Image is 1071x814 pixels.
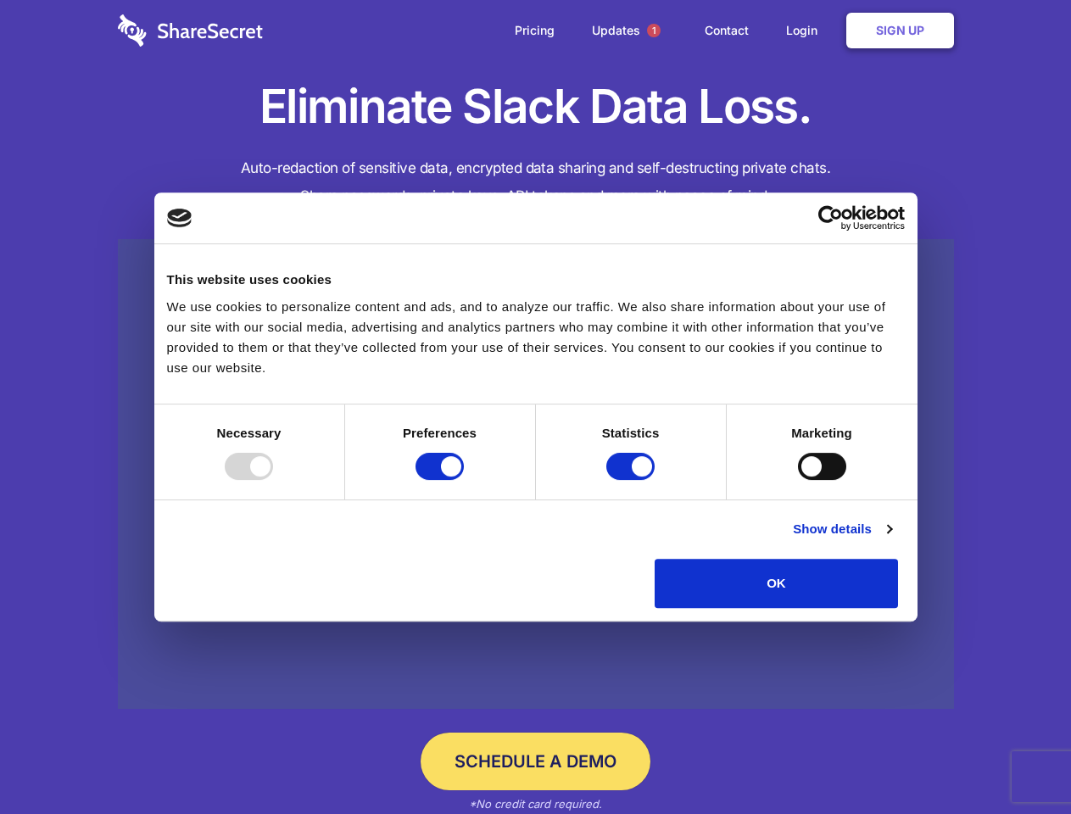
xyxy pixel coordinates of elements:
a: Show details [793,519,891,539]
button: OK [655,559,898,608]
a: Contact [688,4,766,57]
a: Wistia video thumbnail [118,239,954,710]
img: logo [167,209,192,227]
a: Schedule a Demo [421,733,650,790]
strong: Statistics [602,426,660,440]
em: *No credit card required. [469,797,602,811]
img: logo-wordmark-white-trans-d4663122ce5f474addd5e946df7df03e33cb6a1c49d2221995e7729f52c070b2.svg [118,14,263,47]
a: Usercentrics Cookiebot - opens in a new window [756,205,905,231]
div: This website uses cookies [167,270,905,290]
strong: Marketing [791,426,852,440]
h4: Auto-redaction of sensitive data, encrypted data sharing and self-destructing private chats. Shar... [118,154,954,210]
h1: Eliminate Slack Data Loss. [118,76,954,137]
a: Pricing [498,4,572,57]
strong: Necessary [217,426,282,440]
strong: Preferences [403,426,477,440]
a: Login [769,4,843,57]
span: 1 [647,24,661,37]
a: Sign Up [846,13,954,48]
div: We use cookies to personalize content and ads, and to analyze our traffic. We also share informat... [167,297,905,378]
